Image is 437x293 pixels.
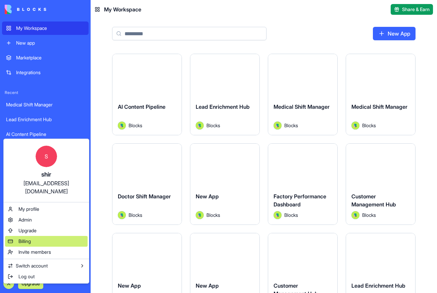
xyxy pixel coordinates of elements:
span: Log out [18,273,35,280]
a: Invite members [5,247,88,257]
div: Medical Shift Manager [6,101,85,108]
span: Invite members [18,249,51,255]
a: Billing [5,236,88,247]
div: Lead Enrichment Hub [6,116,85,123]
a: Admin [5,214,88,225]
div: [EMAIL_ADDRESS][DOMAIN_NAME] [10,179,82,195]
span: Billing [18,238,31,245]
a: Sshir[EMAIL_ADDRESS][DOMAIN_NAME] [5,140,88,201]
span: Admin [18,216,32,223]
span: Upgrade [18,227,37,234]
a: My profile [5,204,88,214]
span: Switch account [16,262,48,269]
span: Recent [2,90,89,95]
span: S [36,146,57,167]
span: My profile [18,206,39,212]
div: shir [10,170,82,179]
a: Upgrade [5,225,88,236]
div: AI Content Pipeline [6,131,85,138]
